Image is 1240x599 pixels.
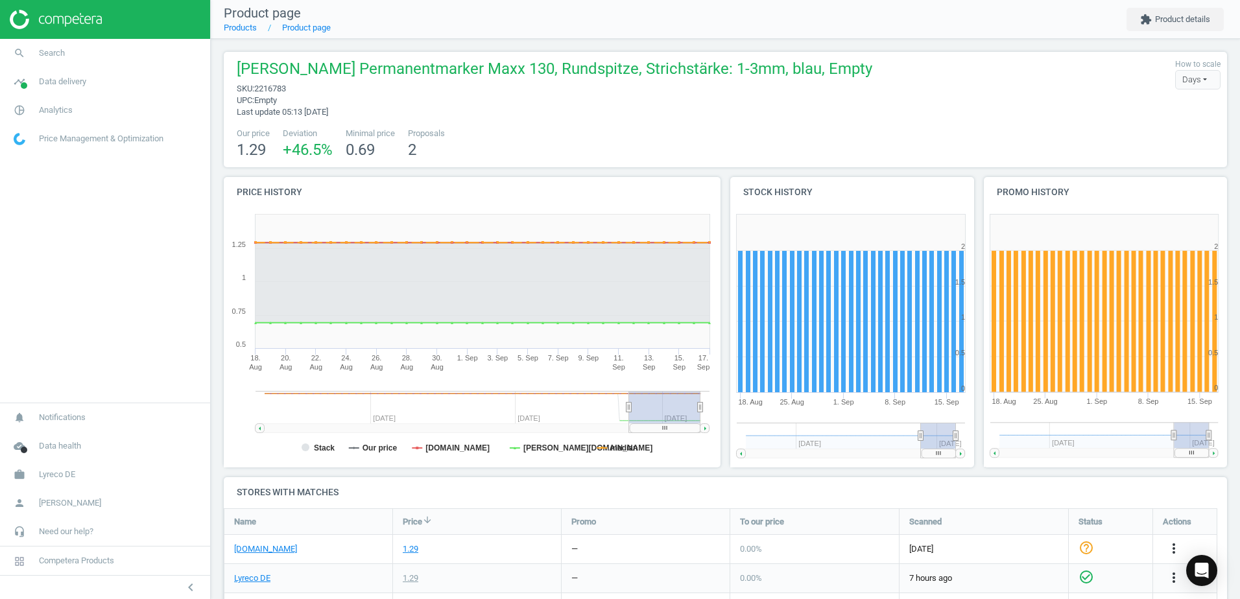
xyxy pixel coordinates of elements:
[372,354,381,362] tspan: 26.
[254,95,277,105] span: Empty
[232,307,246,315] text: 0.75
[698,354,708,362] tspan: 17.
[1166,570,1182,585] i: more_vert
[730,177,974,207] h4: Stock history
[174,579,207,596] button: chevron_left
[283,128,333,139] span: Deviation
[346,128,395,139] span: Minimal price
[236,340,246,348] text: 0.5
[341,354,351,362] tspan: 24.
[674,354,684,362] tspan: 15.
[740,544,762,554] span: 0.00 %
[1079,515,1103,527] span: Status
[1214,242,1218,250] text: 2
[961,313,965,321] text: 1
[1214,313,1218,321] text: 1
[224,5,301,21] span: Product page
[935,398,959,406] tspan: 15. Sep
[738,398,762,406] tspan: 18. Aug
[1186,555,1217,586] div: Open Intercom Messenger
[7,98,32,123] i: pie_chart_outlined
[1166,541,1182,558] button: more_vert
[487,354,508,362] tspan: 3. Sep
[281,354,291,362] tspan: 20.
[1175,59,1221,70] label: How to scale
[242,274,246,281] text: 1
[1033,398,1057,406] tspan: 25. Aug
[571,572,578,584] div: —
[39,412,86,423] span: Notifications
[1214,384,1218,392] text: 0
[7,41,32,65] i: search
[457,354,478,362] tspan: 1. Sep
[1192,440,1215,447] tspan: [DATE]
[234,572,270,584] a: Lyreco DE
[401,363,414,371] tspan: Aug
[402,354,412,362] tspan: 28.
[1079,539,1094,555] i: help_outline
[612,363,625,371] tspan: Sep
[7,69,32,94] i: timeline
[955,349,965,357] text: 0.5
[939,440,962,447] tspan: [DATE]
[425,443,490,452] tspan: [DOMAIN_NAME]
[408,141,416,159] span: 2
[234,515,256,527] span: Name
[7,434,32,458] i: cloud_done
[408,128,445,139] span: Proposals
[1208,349,1218,357] text: 0.5
[7,405,32,430] i: notifications
[1187,398,1212,406] tspan: 15. Sep
[183,580,198,595] i: chevron_left
[310,363,323,371] tspan: Aug
[1208,278,1218,286] text: 1.5
[224,177,721,207] h4: Price history
[548,354,569,362] tspan: 7. Sep
[14,133,25,145] img: wGWNvw8QSZomAAAAABJRU5ErkJggg==
[1140,14,1152,25] i: extension
[518,354,538,362] tspan: 5. Sep
[1079,569,1094,584] i: check_circle_outline
[909,543,1058,555] span: [DATE]
[237,95,254,105] span: upc :
[403,572,418,584] div: 1.29
[311,354,321,362] tspan: 22.
[614,354,623,362] tspan: 11.
[523,443,652,452] tspan: [PERSON_NAME][DOMAIN_NAME]
[282,23,331,32] a: Product page
[254,84,286,93] span: 2216783
[39,497,101,509] span: [PERSON_NAME]
[7,519,32,544] i: headset_mic
[961,384,965,392] text: 0
[10,10,102,29] img: ajHJNr6hYgQAAAAASUVORK5CYII=
[237,128,270,139] span: Our price
[740,573,762,583] span: 0.00 %
[232,241,246,248] text: 1.25
[961,242,965,250] text: 2
[39,76,86,88] span: Data delivery
[610,443,638,452] tspan: median
[992,398,1016,406] tspan: 18. Aug
[644,354,654,362] tspan: 13.
[340,363,353,371] tspan: Aug
[363,443,398,452] tspan: Our price
[740,515,784,527] span: To our price
[39,526,93,537] span: Need our help?
[237,107,328,117] span: Last update 05:13 [DATE]
[39,440,81,452] span: Data health
[909,515,942,527] span: Scanned
[224,477,1227,508] h4: Stores with matches
[909,572,1058,584] span: 7 hours ago
[984,177,1228,207] h4: Promo history
[39,555,114,567] span: Competera Products
[237,141,266,159] span: 1.29
[237,58,872,83] span: [PERSON_NAME] Permanentmarker Maxx 130, Rundspitze, Strichstärke: 1-3mm, blau, Empty
[578,354,599,362] tspan: 9. Sep
[780,398,804,406] tspan: 25. Aug
[39,469,75,480] span: Lyreco DE
[403,515,422,527] span: Price
[885,398,905,406] tspan: 8. Sep
[431,363,444,371] tspan: Aug
[314,443,335,452] tspan: Stack
[571,543,578,555] div: —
